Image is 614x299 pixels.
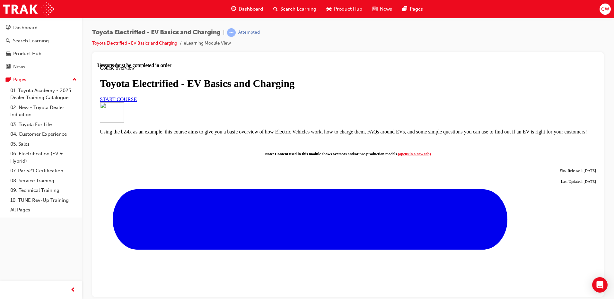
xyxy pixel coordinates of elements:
[380,5,392,13] span: News
[327,5,331,13] span: car-icon
[8,103,79,120] a: 02. New - Toyota Dealer Induction
[238,30,260,36] div: Attempted
[92,29,221,36] span: Toyota Electrified - EV Basics and Charging
[268,3,321,16] a: search-iconSearch Learning
[8,205,79,215] a: All Pages
[6,38,10,44] span: search-icon
[184,40,231,47] li: eLearning Module View
[6,77,11,83] span: pages-icon
[3,34,39,39] a: START COURSE
[462,106,499,110] span: First Released: [DATE]
[168,89,333,94] span: Note: Content used in this module shows overseas and/or pre-production models.
[8,120,79,130] a: 03. Toyota For Life
[3,48,79,60] a: Product Hub
[334,5,362,13] span: Product Hub
[3,35,79,47] a: Search Learning
[601,5,609,13] span: CW
[13,76,26,83] div: Pages
[223,29,224,36] span: |
[13,24,38,31] div: Dashboard
[301,89,334,94] a: (opens in a new tab)
[6,51,11,57] span: car-icon
[231,5,236,13] span: guage-icon
[464,117,499,121] span: Last Updated: [DATE]
[72,76,77,84] span: up-icon
[8,176,79,186] a: 08. Service Training
[227,28,236,37] span: learningRecordVerb_ATTEMPT-icon
[3,74,79,86] button: Pages
[367,3,397,16] a: news-iconNews
[3,15,499,27] h1: Toyota Electrified - EV Basics and Charging
[8,86,79,103] a: 01. Toyota Academy - 2025 Dealer Training Catalogue
[3,61,79,73] a: News
[239,5,263,13] span: Dashboard
[273,5,278,13] span: search-icon
[3,22,79,34] a: Dashboard
[8,185,79,195] a: 09. Technical Training
[3,2,54,16] img: Trak
[13,50,41,57] div: Product Hub
[8,129,79,139] a: 04. Customer Experience
[592,277,608,293] div: Open Intercom Messenger
[8,139,79,149] a: 05. Sales
[6,64,11,70] span: news-icon
[402,5,407,13] span: pages-icon
[8,166,79,176] a: 07. Parts21 Certification
[3,21,79,74] button: DashboardSearch LearningProduct HubNews
[321,3,367,16] a: car-iconProduct Hub
[8,149,79,166] a: 06. Electrification (EV & Hybrid)
[8,195,79,205] a: 10. TUNE Rev-Up Training
[397,3,428,16] a: pages-iconPages
[92,40,177,46] a: Toyota Electrified - EV Basics and Charging
[6,25,11,31] span: guage-icon
[226,3,268,16] a: guage-iconDashboard
[600,4,611,15] button: CW
[13,37,49,45] div: Search Learning
[13,63,25,71] div: News
[280,5,316,13] span: Search Learning
[3,66,499,72] p: Using the bZ4x as an example, this course aims to give you a basic overview of how Electric Vehic...
[410,5,423,13] span: Pages
[71,286,75,294] span: prev-icon
[373,5,377,13] span: news-icon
